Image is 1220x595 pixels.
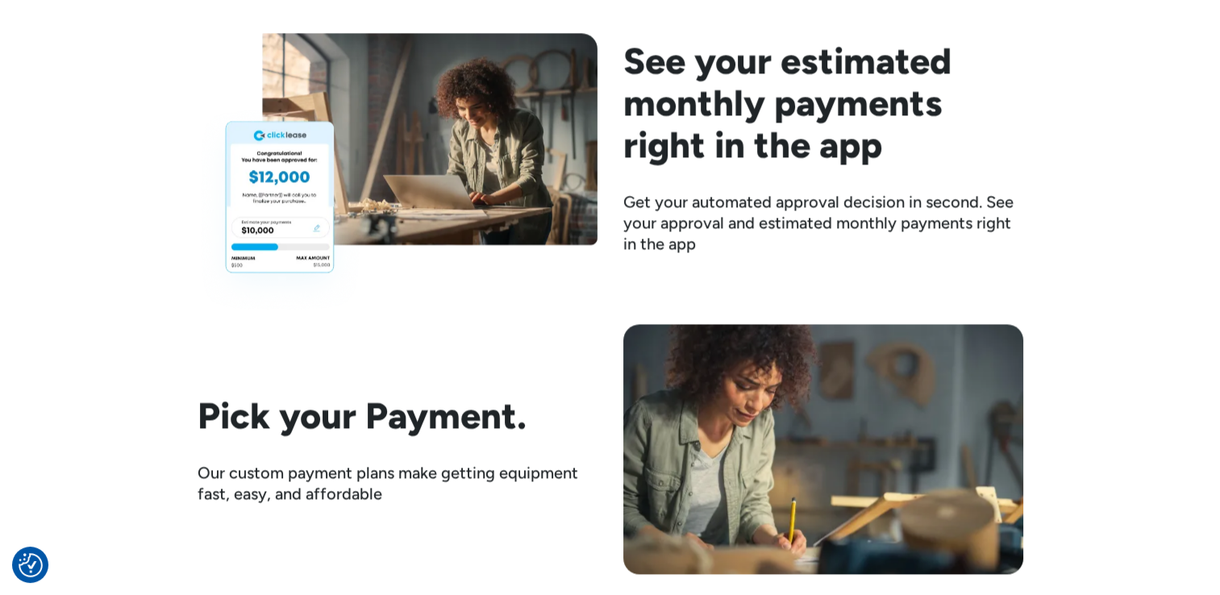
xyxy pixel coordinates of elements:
div: Get your automated approval decision in second. See your approval and estimated monthly payments ... [623,191,1023,254]
h2: Pick your Payment. [198,394,598,436]
h2: See your estimated monthly payments right in the app [623,40,1023,165]
img: woodworker looking at her laptop [198,33,598,313]
div: Our custom payment plans make getting equipment fast, easy, and affordable [198,462,598,504]
img: Revisit consent button [19,553,43,577]
button: Consent Preferences [19,553,43,577]
img: Woman holding a yellow pencil working at an art desk [623,324,1023,574]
